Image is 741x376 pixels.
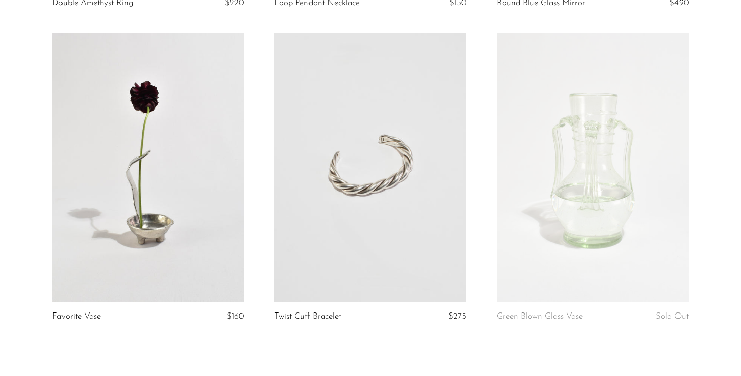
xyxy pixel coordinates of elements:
span: $160 [227,312,244,321]
span: Sold Out [656,312,689,321]
a: Favorite Vase [52,312,101,321]
a: Green Blown Glass Vase [497,312,583,321]
span: $275 [448,312,466,321]
a: Twist Cuff Bracelet [274,312,341,321]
